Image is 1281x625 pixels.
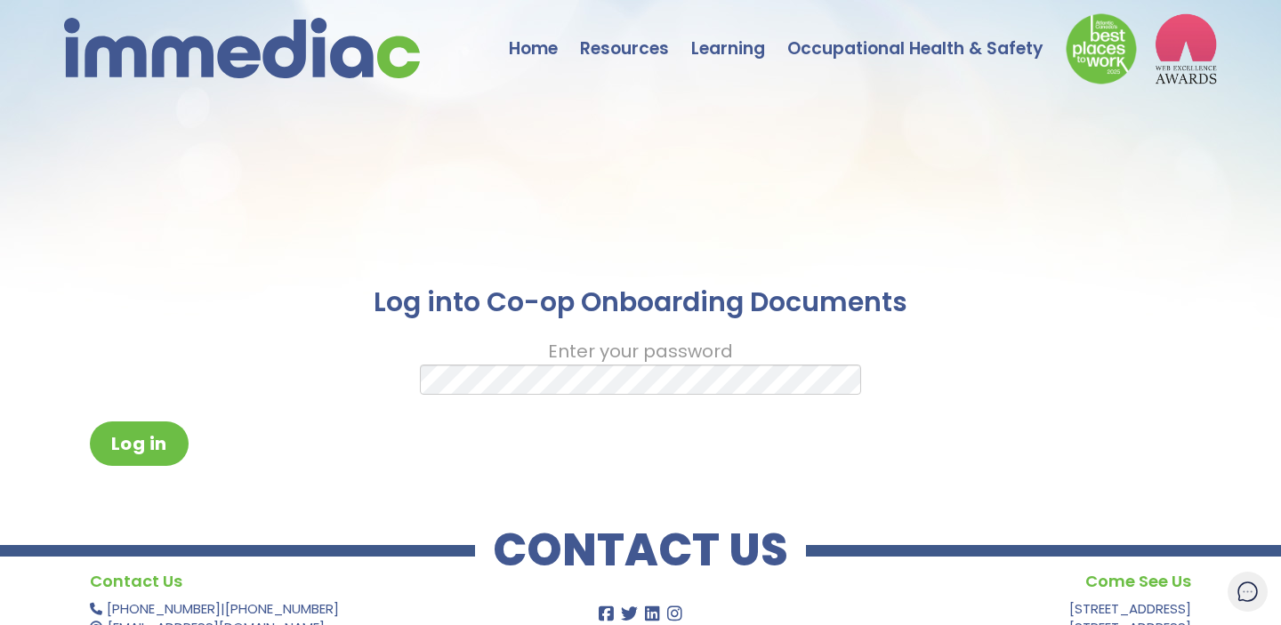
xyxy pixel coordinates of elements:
[691,4,787,67] a: Learning
[64,18,420,78] img: immediac
[548,338,733,365] label: Enter your password
[1066,13,1137,84] img: Down
[475,533,806,568] h2: CONTACT US
[225,599,339,618] a: [PHONE_NUMBER]
[509,4,580,67] a: Home
[107,599,221,618] a: [PHONE_NUMBER]
[580,4,691,67] a: Resources
[787,4,1066,67] a: Occupational Health & Safety
[745,568,1191,595] h4: Come See Us
[90,568,536,595] h4: Contact Us
[1155,13,1217,84] img: logo2_wea_nobg.webp
[90,284,1191,320] h2: Log into Co-op Onboarding Documents
[90,421,189,466] button: Log in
